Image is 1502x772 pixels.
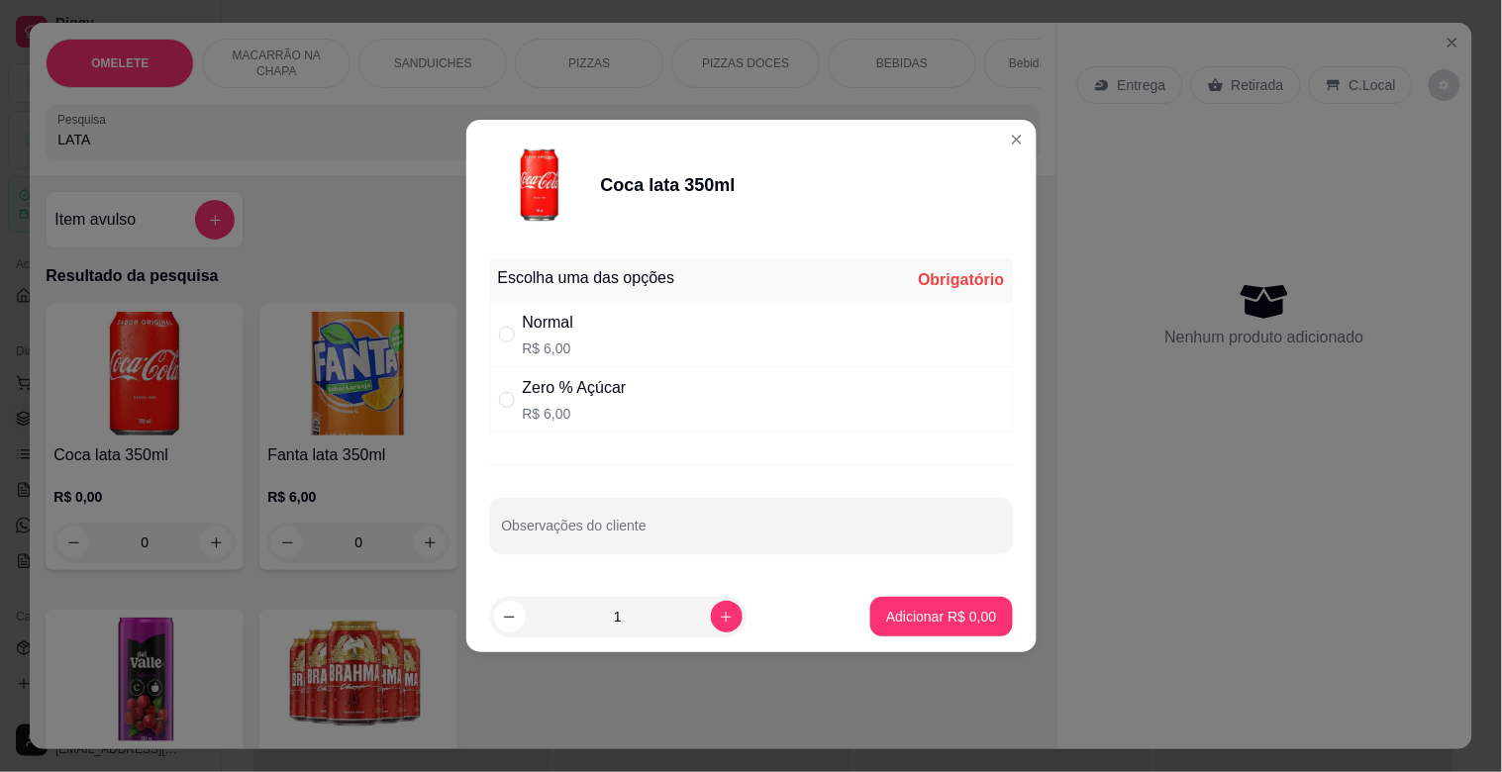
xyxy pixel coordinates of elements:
input: Observações do cliente [502,524,1001,543]
p: R$ 6,00 [523,404,627,424]
div: Escolha uma das opções [498,266,675,290]
div: Zero % Açúcar [523,376,627,400]
div: Obrigatório [918,268,1004,292]
button: decrease-product-quantity [494,601,526,632]
img: product-image [490,136,589,235]
p: R$ 6,00 [523,338,574,358]
p: Adicionar R$ 0,00 [886,607,996,627]
div: Normal [523,311,574,335]
button: Adicionar R$ 0,00 [870,597,1012,636]
button: Close [1001,124,1033,155]
button: increase-product-quantity [711,601,743,632]
div: Coca lata 350ml [601,171,736,199]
